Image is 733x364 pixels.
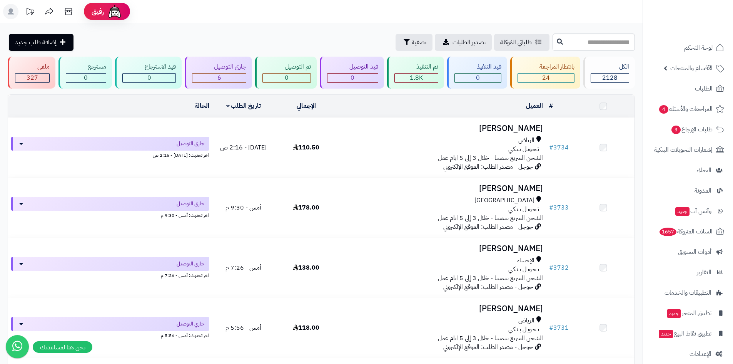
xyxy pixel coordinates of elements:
[648,304,728,322] a: تطبيق المتجرجديد
[667,309,681,318] span: جديد
[494,34,549,51] a: طلباتي المُوكلة
[671,124,713,135] span: طلبات الإرجاع
[675,206,711,216] span: وآتس آب
[225,263,261,272] span: أمس - 7:26 م
[11,151,209,159] div: اخر تحديث: [DATE] - 2:16 ص
[15,74,49,82] div: 327
[549,101,553,111] a: #
[518,316,534,325] span: الرياض
[684,42,713,53] span: لوحة التحكم
[293,203,319,212] span: 178.00
[27,73,38,82] span: 327
[452,38,486,47] span: تصدير الطلبات
[443,162,533,171] span: جوجل - مصدر الطلب: الموقع الإلكتروني
[518,74,574,82] div: 24
[658,104,713,114] span: المراجعات والأسئلة
[438,153,543,163] span: الشحن السريع سمسا - خلال 3 إلى 5 ايام عمل
[341,304,543,313] h3: [PERSON_NAME]
[695,83,713,94] span: الطلبات
[648,181,728,200] a: المدونة
[412,38,426,47] span: تصفية
[648,100,728,118] a: المراجعات والأسئلة4
[582,57,636,89] a: الكل2128
[107,4,122,19] img: ai-face.png
[648,120,728,139] a: طلبات الإرجاع3
[192,62,247,71] div: جاري التوصيل
[351,73,354,82] span: 0
[670,63,713,74] span: الأقسام والمنتجات
[508,265,539,274] span: تـحـويـل بـنـكـي
[549,323,553,332] span: #
[262,62,311,71] div: تم التوصيل
[220,143,267,152] span: [DATE] - 2:16 ص
[297,101,316,111] a: الإجمالي
[549,143,553,152] span: #
[474,196,534,205] span: [GEOGRAPHIC_DATA]
[177,260,205,268] span: جاري التوصيل
[500,38,532,47] span: طلباتي المُوكلة
[396,34,432,51] button: تصفية
[518,136,534,145] span: الرياض
[602,73,618,82] span: 2128
[341,124,543,133] h3: [PERSON_NAME]
[293,263,319,272] span: 138.00
[293,323,319,332] span: 118.00
[11,211,209,219] div: اخر تحديث: أمس - 9:30 م
[658,328,711,339] span: تطبيق نقاط البيع
[455,74,501,82] div: 0
[690,349,711,359] span: الإعدادات
[443,342,533,352] span: جوجل - مصدر الطلب: الموقع الإلكتروني
[410,73,423,82] span: 1.8K
[675,207,690,216] span: جديد
[438,213,543,223] span: الشحن السريع سمسا - خلال 3 إلى 5 ايام عمل
[192,74,246,82] div: 6
[15,38,57,47] span: إضافة طلب جديد
[542,73,550,82] span: 24
[443,222,533,231] span: جوجل - مصدر الطلب: الموقع الإلكتروني
[648,141,728,159] a: إشعارات التحويلات البنكية
[695,185,711,196] span: المدونة
[217,73,221,82] span: 6
[648,202,728,220] a: وآتس آبجديد
[648,283,728,302] a: التطبيقات والخدمات
[508,325,539,334] span: تـحـويـل بـنـكـي
[549,203,569,212] a: #3733
[648,345,728,363] a: الإعدادات
[659,330,673,338] span: جديد
[665,287,711,298] span: التطبيقات والخدمات
[263,74,311,82] div: 0
[66,74,106,82] div: 0
[648,324,728,343] a: تطبيق نقاط البيعجديد
[394,62,439,71] div: تم التنفيذ
[549,263,553,272] span: #
[549,203,553,212] span: #
[549,263,569,272] a: #3732
[123,74,175,82] div: 0
[147,73,151,82] span: 0
[648,161,728,179] a: العملاء
[697,267,711,278] span: التقارير
[327,74,378,82] div: 0
[508,145,539,154] span: تـحـويـل بـنـكـي
[318,57,386,89] a: قيد التوصيل 0
[341,184,543,193] h3: [PERSON_NAME]
[183,57,254,89] a: جاري التوصيل 6
[648,263,728,282] a: التقارير
[226,101,261,111] a: تاريخ الطلب
[443,282,533,292] span: جوجل - مصدر الطلب: الموقع الإلكتروني
[508,205,539,214] span: تـحـويـل بـنـكـي
[526,101,543,111] a: العميل
[654,144,713,155] span: إشعارات التحويلات البنكية
[435,34,492,51] a: تصدير الطلبات
[446,57,509,89] a: قيد التنفيذ 0
[666,308,711,319] span: تطبيق المتجر
[92,7,104,16] span: رفيق
[177,140,205,148] span: جاري التوصيل
[678,247,711,257] span: أدوات التسويق
[517,256,534,265] span: الإحساء
[57,57,114,89] a: مسترجع 0
[648,39,728,57] a: لوحة التحكم
[509,57,582,89] a: بانتظار المراجعة 24
[11,331,209,339] div: اخر تحديث: أمس - 5:56 م
[11,271,209,279] div: اخر تحديث: أمس - 7:26 م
